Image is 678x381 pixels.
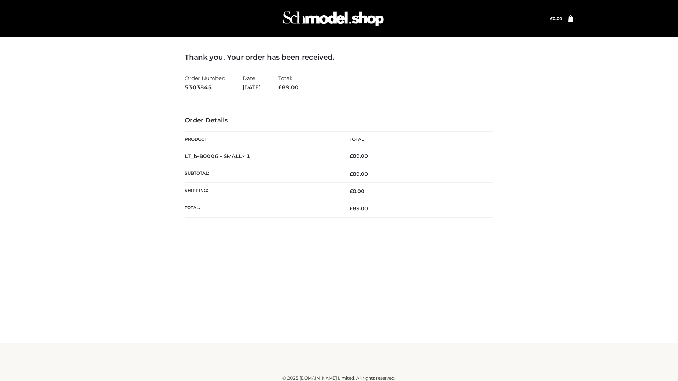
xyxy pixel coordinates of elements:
strong: LT_b-B0006 - SMALL [185,153,250,159]
bdi: 89.00 [350,153,368,159]
li: Date: [243,72,261,93]
h3: Order Details [185,117,493,125]
strong: 5303845 [185,83,225,92]
li: Total: [278,72,299,93]
span: 89.00 [278,84,299,91]
span: £ [350,205,353,212]
th: Shipping: [185,183,339,200]
a: £0.00 [550,16,562,21]
th: Subtotal: [185,165,339,182]
span: £ [550,16,553,21]
span: £ [350,153,353,159]
span: 89.00 [350,171,368,177]
span: £ [278,84,282,91]
strong: [DATE] [243,83,261,92]
li: Order Number: [185,72,225,93]
bdi: 0.00 [350,188,364,194]
th: Total: [185,200,339,217]
h3: Thank you. Your order has been received. [185,53,493,61]
th: Total [339,132,493,147]
span: 89.00 [350,205,368,212]
th: Product [185,132,339,147]
img: Schmodel Admin 964 [280,5,386,32]
bdi: 0.00 [550,16,562,21]
span: £ [350,188,353,194]
span: £ [350,171,353,177]
strong: × 1 [242,153,250,159]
